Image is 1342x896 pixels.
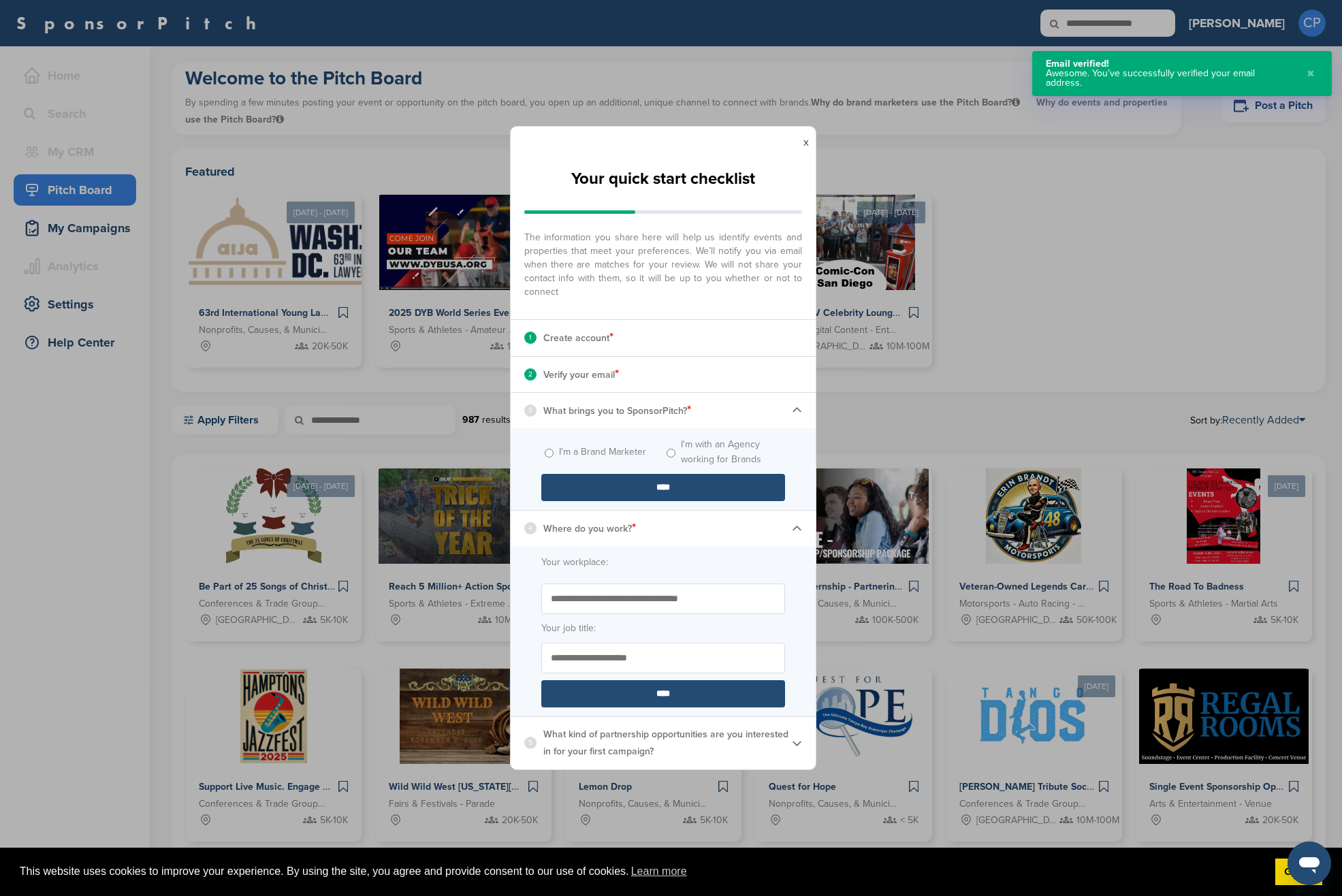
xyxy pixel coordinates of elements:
[543,402,691,419] p: What brings you to SponsorPitch?
[524,737,537,749] div: 5
[543,519,636,537] p: Where do you work?
[1303,59,1318,88] button: Close
[559,445,646,460] label: I'm a Brand Marketer
[1046,69,1293,88] div: Awesome. You’ve successfully verified your email address.
[20,861,1264,882] span: This website uses cookies to improve your experience. By using the site, you agree and provide co...
[543,726,792,760] p: What kind of partnership opportunities are you interested in for your first campaign?
[1288,842,1331,885] iframe: Button to launch messaging window
[803,135,809,149] a: x
[524,224,802,299] span: The information you share here will help us identify events and properties that meet your prefere...
[524,522,537,534] div: 4
[1046,59,1293,69] div: Email verified!
[629,861,689,882] a: learn more about cookies
[543,366,619,383] p: Verify your email
[681,437,785,467] label: I'm with an Agency working for Brands
[792,524,802,534] img: Checklist arrow 1
[524,404,537,417] div: 3
[524,368,537,381] div: 2
[541,621,785,636] label: Your job title:
[543,329,613,347] p: Create account
[524,332,537,344] div: 1
[1275,859,1322,886] a: dismiss cookie message
[792,738,802,748] img: Checklist arrow 2
[571,164,755,194] h2: Your quick start checklist
[541,555,785,570] label: Your workplace:
[792,405,802,415] img: Checklist arrow 1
